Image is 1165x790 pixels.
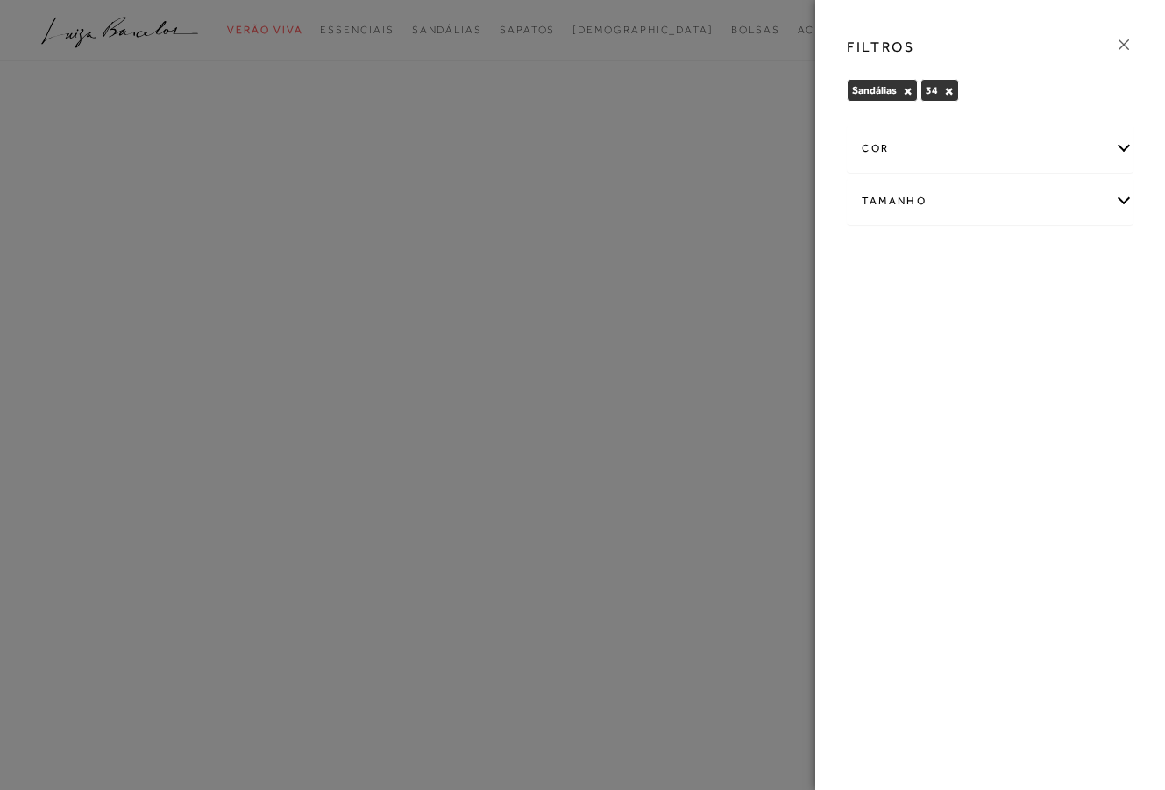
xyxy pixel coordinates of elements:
[847,37,914,57] h3: FILTROS
[926,84,938,96] span: 34
[903,85,913,97] button: Sandálias Close
[848,125,1133,172] div: cor
[944,85,954,97] button: 34 Close
[852,84,897,96] span: Sandálias
[848,178,1133,224] div: Tamanho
